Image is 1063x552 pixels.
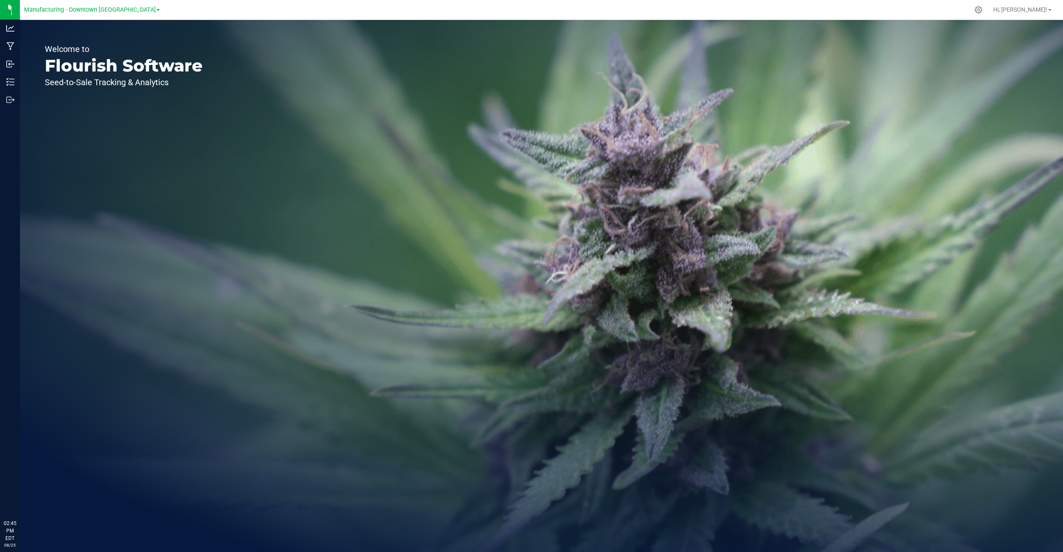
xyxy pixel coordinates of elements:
span: Hi, [PERSON_NAME]! [993,6,1047,13]
p: Flourish Software [45,57,203,74]
span: Manufacturing - Downtown [GEOGRAPHIC_DATA] [24,6,156,13]
inline-svg: Inbound [6,60,15,68]
p: Seed-to-Sale Tracking & Analytics [45,78,203,86]
inline-svg: Analytics [6,24,15,32]
iframe: Resource center [8,485,33,510]
p: Welcome to [45,45,203,53]
p: 08/25 [4,542,16,548]
p: 02:45 PM EDT [4,520,16,542]
inline-svg: Manufacturing [6,42,15,50]
div: Manage settings [973,6,984,14]
inline-svg: Outbound [6,96,15,104]
inline-svg: Inventory [6,78,15,86]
